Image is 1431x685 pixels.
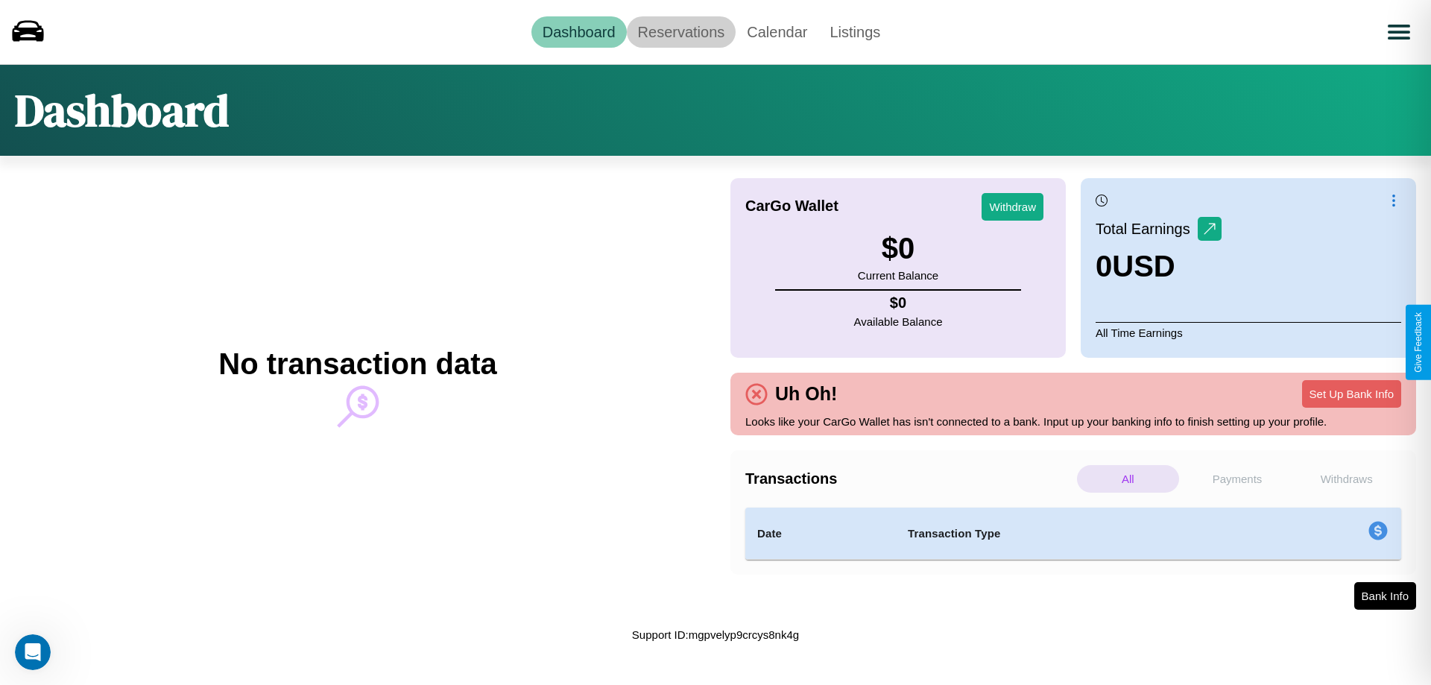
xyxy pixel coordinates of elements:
p: All Time Earnings [1096,322,1401,343]
h4: Uh Oh! [768,383,844,405]
p: Support ID: mgpvelyp9crcys8nk4g [632,625,799,645]
p: Payments [1187,465,1289,493]
h3: $ 0 [858,232,938,265]
h4: Transactions [745,470,1073,487]
a: Dashboard [531,16,627,48]
button: Withdraw [982,193,1043,221]
button: Set Up Bank Info [1302,380,1401,408]
a: Calendar [736,16,818,48]
table: simple table [745,508,1401,560]
div: Give Feedback [1413,312,1424,373]
h4: Date [757,525,884,543]
h4: CarGo Wallet [745,198,838,215]
iframe: Intercom live chat [15,634,51,670]
h4: Transaction Type [908,525,1246,543]
p: Current Balance [858,265,938,285]
a: Reservations [627,16,736,48]
h3: 0 USD [1096,250,1222,283]
h1: Dashboard [15,80,229,141]
button: Bank Info [1354,582,1416,610]
p: Total Earnings [1096,215,1198,242]
h2: No transaction data [218,347,496,381]
h4: $ 0 [854,294,943,312]
a: Listings [818,16,891,48]
button: Open menu [1378,11,1420,53]
p: All [1077,465,1179,493]
p: Available Balance [854,312,943,332]
p: Withdraws [1295,465,1397,493]
p: Looks like your CarGo Wallet has isn't connected to a bank. Input up your banking info to finish ... [745,411,1401,432]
